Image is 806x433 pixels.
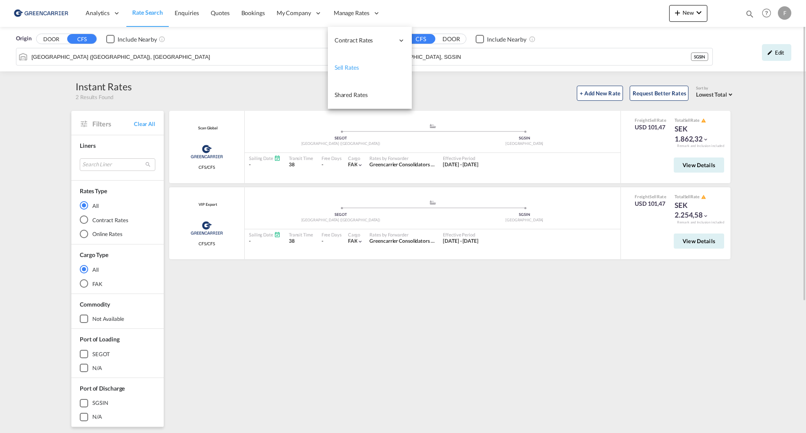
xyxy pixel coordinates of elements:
div: SGSIN [433,136,617,141]
span: Sell Rates [335,64,359,71]
button: icon-plus 400-fgNewicon-chevron-down [669,5,707,22]
span: Quotes [211,9,229,16]
div: F [778,6,791,20]
div: Include Nearby [487,35,526,44]
span: Clear All [134,120,155,128]
span: Help [759,6,774,20]
div: Instant Rates [76,80,132,93]
span: Bookings [241,9,265,16]
span: New [673,9,704,16]
div: SGSIN [691,52,709,61]
div: SEK 1.862,32 [675,124,717,144]
img: Greencarrier Consolidators [188,141,225,162]
button: icon-alert [700,117,706,123]
md-input-container: Gothenburg (Goteborg), SEGOT [16,48,360,65]
md-icon: icon-plus 400-fg [673,8,683,18]
div: Freight Rate [635,194,666,199]
span: Port of Discharge [80,385,125,392]
span: Enquiries [175,9,199,16]
div: Remark and Inclusion included [671,144,730,148]
div: Rates by Forwarder [369,231,434,238]
span: Greencarrier Consolidators ([GEOGRAPHIC_DATA]) [369,161,486,168]
div: Total Rate [675,117,717,124]
md-icon: icon-magnify [745,9,754,18]
button: CFS [67,34,97,44]
div: Cargo Type [80,251,108,259]
span: CFS/CFS [199,241,215,247]
div: 01 Sep 2025 - 30 Sep 2025 [443,238,479,245]
span: Origin [16,34,31,43]
md-checkbox: N/A [80,364,155,372]
button: View Details [674,157,724,173]
img: 609dfd708afe11efa14177256b0082fb.png [13,4,69,23]
span: Manage Rates [334,9,369,17]
div: 38 [289,161,313,168]
div: Sailing Date [249,231,280,238]
div: [GEOGRAPHIC_DATA] ([GEOGRAPHIC_DATA]) [249,141,433,147]
md-checkbox: N/A [80,413,155,421]
span: Analytics [86,9,110,17]
md-icon: Schedules Available [274,155,280,161]
span: VIP Export [196,202,217,207]
md-icon: icon-chevron-down [703,136,709,142]
div: USD 101,47 [635,123,666,131]
div: - [249,238,280,245]
span: Sell [684,118,691,123]
span: 2 Results Found [76,93,113,101]
div: Transit Time [289,155,313,161]
button: CFS [406,34,435,44]
div: Freight Rate [635,117,666,123]
div: 01 Sep 2025 - 30 Sep 2025 [443,161,479,168]
div: [GEOGRAPHIC_DATA] ([GEOGRAPHIC_DATA]) [249,218,433,223]
div: Remark and Inclusion included [671,220,730,225]
a: Sell Rates [328,54,412,81]
img: Greencarrier Consolidators [188,218,225,239]
span: FAK [348,161,358,168]
button: Request Better Rates [630,86,688,101]
md-icon: Unchecked: Ignores neighbouring ports when fetching rates.Checked : Includes neighbouring ports w... [529,36,536,42]
button: icon-alert [700,194,706,200]
div: [GEOGRAPHIC_DATA] [433,141,617,147]
div: Contract / Rate Agreement / Tariff / Spot Pricing Reference Number: Scan Global [196,126,217,131]
md-icon: assets/icons/custom/ship-fill.svg [428,200,438,205]
md-icon: icon-chevron-down [703,213,709,219]
div: Effective Period [443,155,479,161]
div: SEK 2.254,58 [675,200,717,220]
div: not available [92,315,124,323]
md-radio-button: Contract Rates [80,215,155,224]
span: Contract Rates [335,36,394,45]
span: Shared Rates [335,91,368,98]
div: SEGOT [249,212,433,218]
md-icon: Unchecked: Ignores neighbouring ports when fetching rates.Checked : Includes neighbouring ports w... [159,36,165,42]
div: SEGOT [249,136,433,141]
div: Effective Period [443,231,479,238]
span: Rate Search [132,9,163,16]
md-icon: assets/icons/custom/ship-fill.svg [428,124,438,128]
span: CFS/CFS [199,164,215,170]
div: Greencarrier Consolidators (Sweden) [369,161,434,168]
div: Total Rate [675,194,717,200]
span: Filters [92,119,134,129]
button: + Add New Rate [577,86,623,101]
div: Rates Type [80,187,107,195]
div: Help [759,6,778,21]
md-icon: icon-chevron-down [357,239,363,244]
div: Greencarrier Consolidators (Sweden) [369,238,434,245]
div: Sailing Date [249,155,280,161]
span: View Details [683,162,715,168]
div: [GEOGRAPHIC_DATA] [433,218,617,223]
md-input-container: Singapore, SGSIN [369,48,712,65]
button: View Details [674,234,724,249]
div: Free Days [322,231,342,238]
md-radio-button: FAK [80,279,155,288]
md-icon: icon-chevron-down [694,8,704,18]
md-icon: icon-chevron-down [357,162,363,168]
div: Contract / Rate Agreement / Tariff / Spot Pricing Reference Number: VIP Export [196,202,217,207]
div: Cargo [348,231,364,238]
md-checkbox: SEGOT [80,350,155,358]
span: Scan Global [196,126,217,131]
div: Transit Time [289,231,313,238]
span: [DATE] - [DATE] [443,161,479,168]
